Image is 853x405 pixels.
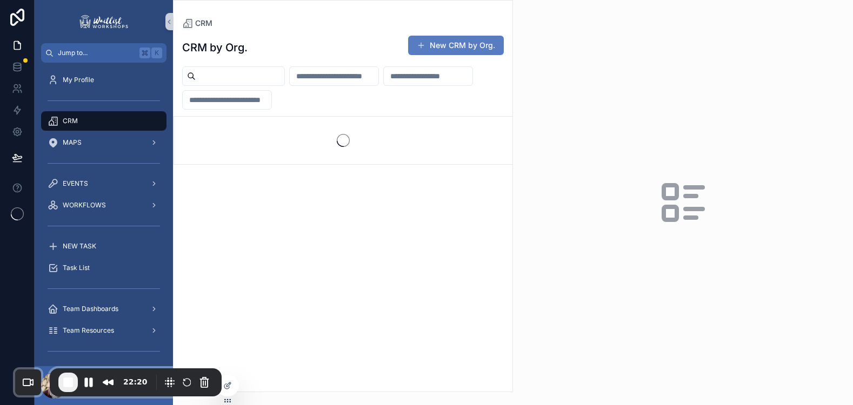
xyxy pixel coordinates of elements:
span: Jump to... [58,49,135,57]
span: EVENTS [63,179,88,188]
span: MAPS [63,138,82,147]
a: WORKFLOWS [41,195,166,215]
div: scrollable content [35,63,173,366]
a: Team Dashboards [41,299,166,319]
span: CRM [195,18,212,29]
span: K [152,49,161,57]
a: NEW TASK [41,237,166,256]
a: CRM [41,111,166,131]
a: Team Resources [41,321,166,340]
a: CRM [182,18,212,29]
span: CRM [63,117,78,125]
span: My Profile [63,76,94,84]
img: App logo [78,13,130,30]
span: Team Resources [63,326,114,335]
a: My Profile [41,70,166,90]
a: MAPS [41,133,166,152]
h1: CRM by Org. [182,40,248,55]
a: Task List [41,258,166,278]
a: EVENTS [41,174,166,193]
button: New CRM by Org. [408,36,504,55]
button: Jump to...K [41,43,166,63]
span: NEW TASK [63,242,96,251]
span: Task List [63,264,90,272]
span: Team Dashboards [63,305,118,313]
span: WORKFLOWS [63,201,106,210]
